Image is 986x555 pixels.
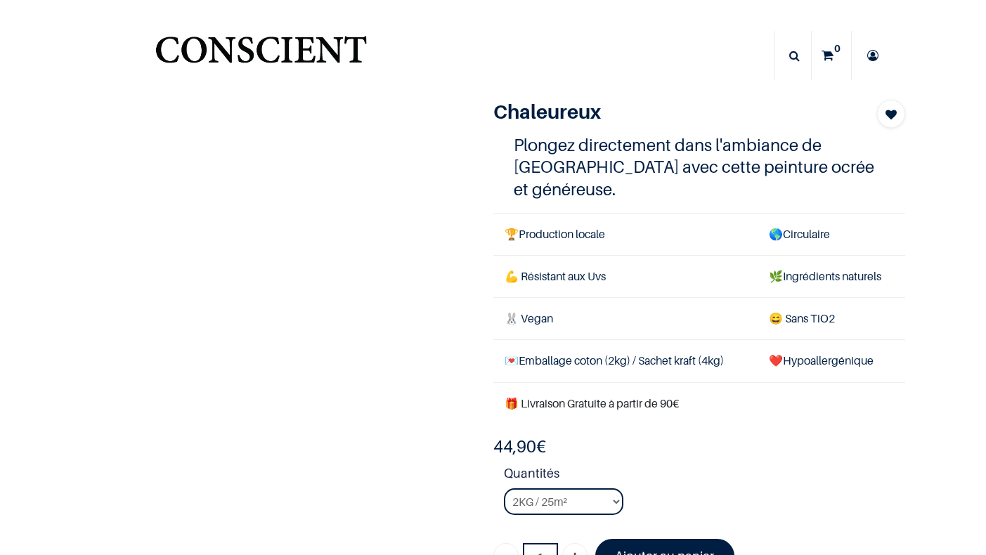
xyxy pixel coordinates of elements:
[505,311,553,325] span: 🐰 Vegan
[153,28,370,84] img: Conscient
[493,213,758,255] td: Production locale
[769,269,783,283] span: 🌿
[758,255,905,297] td: Ingrédients naturels
[505,353,519,367] span: 💌
[153,28,370,84] a: Logo of Conscient
[493,436,536,457] span: 44,90
[514,134,885,200] h4: Plongez directement dans l'ambiance de [GEOGRAPHIC_DATA] avec cette peinture ocrée et généreuse.
[505,269,606,283] span: 💪 Résistant aux Uvs
[505,396,679,410] font: 🎁 Livraison Gratuite à partir de 90€
[769,227,783,241] span: 🌎
[504,464,905,488] strong: Quantités
[758,213,905,255] td: Circulaire
[505,227,519,241] span: 🏆
[758,298,905,340] td: ans TiO2
[812,31,851,80] a: 0
[493,436,546,457] b: €
[877,100,905,128] button: Add to wishlist
[886,106,897,123] span: Add to wishlist
[493,100,843,124] h1: Chaleureux
[758,340,905,382] td: ❤️Hypoallergénique
[493,340,758,382] td: Emballage coton (2kg) / Sachet kraft (4kg)
[769,311,791,325] span: 😄 S
[831,41,844,55] sup: 0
